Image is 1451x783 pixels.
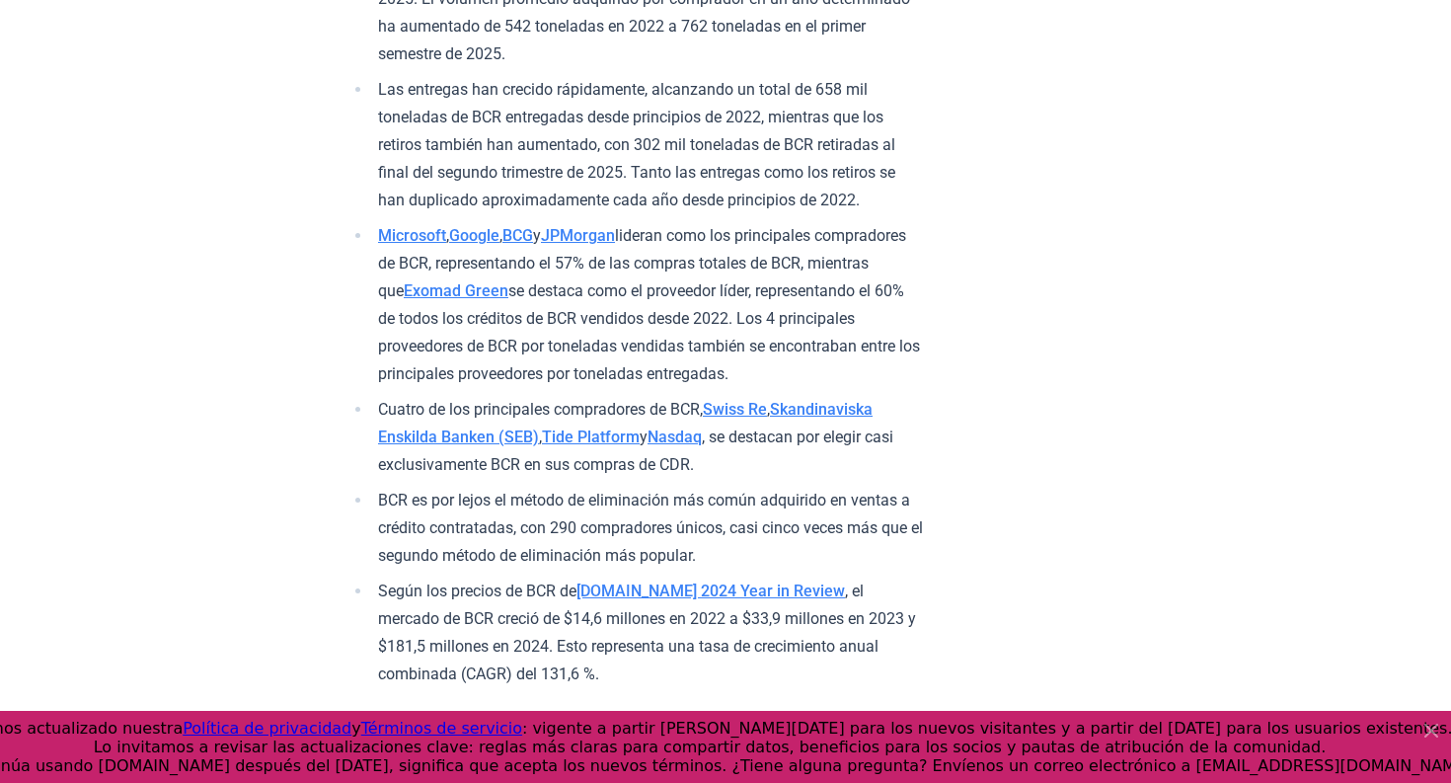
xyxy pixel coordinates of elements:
a: Skandinaviska Enskilda Banken (SEB) [378,400,873,446]
font: Según los precios de BCR de [378,582,576,600]
font: y [533,226,541,245]
a: JPMorgan [541,226,615,245]
font: , [446,226,449,245]
a: [DOMAIN_NAME] 2024 Year in Review [576,582,845,600]
font: , [499,226,502,245]
a: BCG [502,226,533,245]
a: Microsoft [378,226,446,245]
font: se destaca como el proveedor líder, representando el 60% de todos los créditos de BCR vendidos de... [378,281,920,383]
a: Tide Platform [542,428,640,446]
font: lideran como los principales compradores de BCR, representando el 57% de las compras totales de B... [378,226,906,300]
a: Swiss Re [703,400,767,419]
a: Nasdaq [648,428,702,446]
font: y [640,428,648,446]
font: Las entregas han crecido rápidamente, alcanzando un total de 658 mil toneladas de BCR entregadas ... [378,80,895,209]
a: Google [449,226,499,245]
font: BCR es por lejos el método de eliminación más común adquirido en ventas a crédito contratadas, co... [378,491,923,565]
font: , se destacan por elegir casi exclusivamente BCR en sus compras de CDR. [378,428,893,474]
font: , el mercado de BCR creció de $14,6 millones en 2022 a $33,9 millones en 2023 y $181,5 millones e... [378,582,916,683]
font: , [539,428,542,446]
a: Exomad Green [404,281,508,300]
font: , [767,400,770,419]
font: Cuatro de los principales compradores de BCR, [378,400,703,419]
